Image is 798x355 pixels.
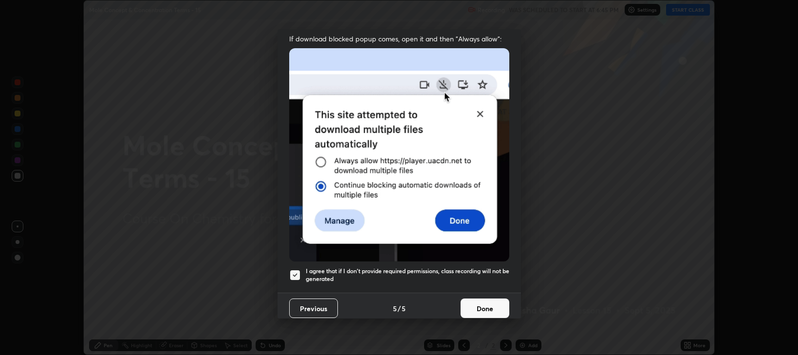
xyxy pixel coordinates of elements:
h4: 5 [402,303,406,314]
h4: 5 [393,303,397,314]
h5: I agree that if I don't provide required permissions, class recording will not be generated [306,267,509,282]
img: downloads-permission-blocked.gif [289,48,509,261]
button: Previous [289,299,338,318]
button: Done [461,299,509,318]
span: If download blocked popup comes, open it and then "Always allow": [289,34,509,43]
h4: / [398,303,401,314]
